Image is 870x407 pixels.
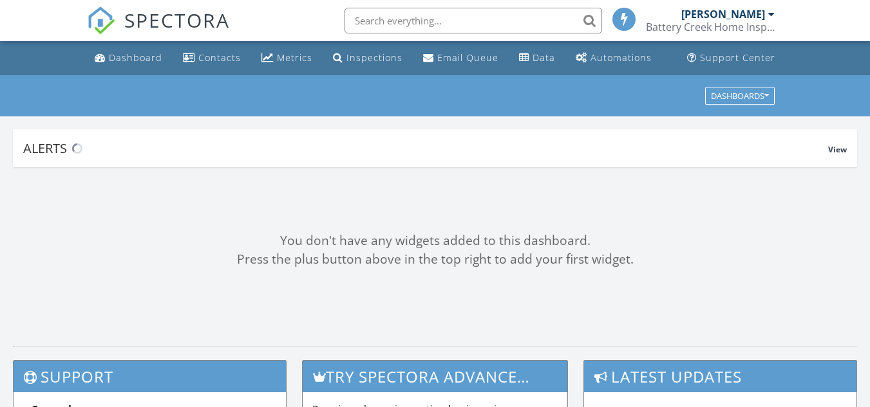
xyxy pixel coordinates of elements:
span: View [828,144,847,155]
img: The Best Home Inspection Software - Spectora [87,6,115,35]
div: Dashboard [109,51,162,64]
div: Automations [591,51,652,64]
div: Dashboards [711,91,769,100]
a: Support Center [682,46,780,70]
div: [PERSON_NAME] [681,8,765,21]
button: Dashboards [705,87,775,105]
div: Email Queue [437,51,498,64]
a: Automations (Basic) [571,46,657,70]
span: SPECTORA [124,6,230,33]
a: Contacts [178,46,246,70]
a: SPECTORA [87,17,230,44]
div: Battery Creek Home Inspections, LLC [646,21,775,33]
div: Data [533,51,555,64]
a: Inspections [328,46,408,70]
div: Support Center [700,51,775,64]
div: Press the plus button above in the top right to add your first widget. [13,250,857,269]
div: Alerts [23,140,828,157]
div: You don't have any widgets added to this dashboard. [13,231,857,250]
a: Email Queue [418,46,504,70]
h3: Latest Updates [584,361,856,392]
a: Metrics [256,46,317,70]
div: Contacts [198,51,241,64]
h3: Try spectora advanced [DATE] [303,361,567,392]
div: Metrics [277,51,312,64]
div: Inspections [346,51,402,64]
input: Search everything... [345,8,602,33]
h3: Support [14,361,286,392]
a: Data [514,46,560,70]
a: Dashboard [90,46,167,70]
